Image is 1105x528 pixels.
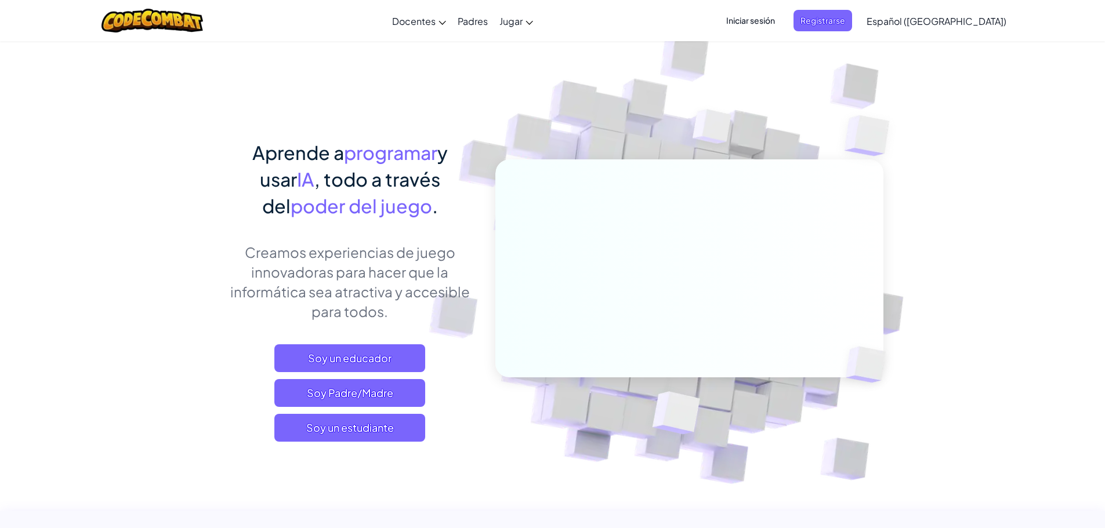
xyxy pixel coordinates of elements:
[861,5,1012,37] a: Español ([GEOGRAPHIC_DATA])
[306,421,394,434] font: Soy un estudiante
[499,15,523,27] font: Jugar
[719,10,782,31] button: Iniciar sesión
[726,15,775,26] font: Iniciar sesión
[274,344,425,372] a: Soy un educador
[494,5,539,37] a: Jugar
[826,322,913,407] img: Cubos superpuestos
[452,5,494,37] a: Padres
[297,167,314,191] font: IA
[821,87,922,185] img: Cubos superpuestos
[102,9,203,32] img: Logotipo de CodeCombat
[262,167,440,217] font: , todo a través del
[800,15,845,26] font: Registrarse
[274,379,425,407] a: Soy Padre/Madre
[308,351,392,365] font: Soy un educador
[252,141,344,164] font: Aprende a
[458,15,488,27] font: Padres
[392,15,436,27] font: Docentes
[307,386,393,399] font: Soy Padre/Madre
[291,194,432,217] font: poder del juego
[274,414,425,442] button: Soy un estudiante
[671,86,754,173] img: Cubos superpuestos
[867,15,1006,27] font: Español ([GEOGRAPHIC_DATA])
[386,5,452,37] a: Docentes
[794,10,852,31] button: Registrarse
[230,243,470,320] font: Creamos experiencias de juego innovadoras para hacer que la informática sea atractiva y accesible...
[432,194,438,217] font: .
[344,141,437,164] font: programar
[624,367,727,463] img: Cubos superpuestos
